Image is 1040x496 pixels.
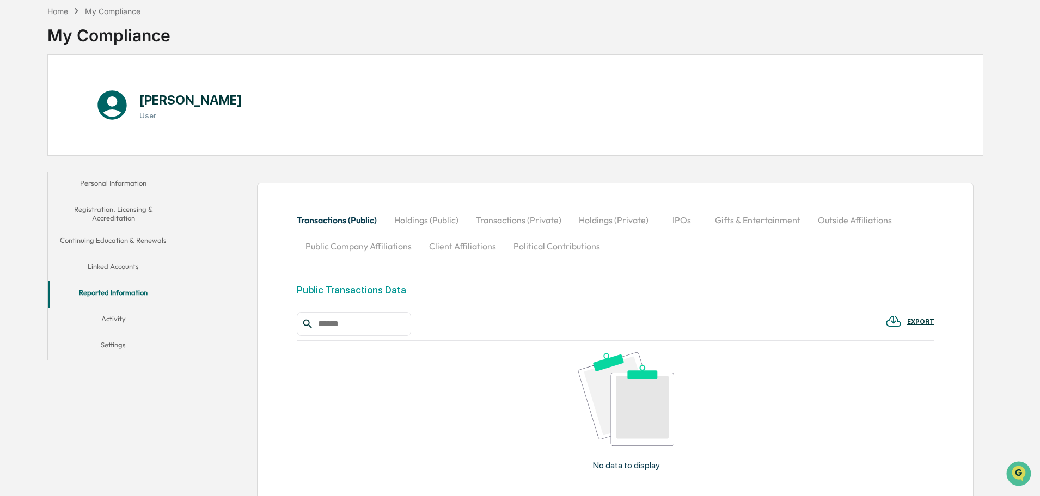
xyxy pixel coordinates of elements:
[185,87,198,100] button: Start new chat
[37,83,179,94] div: Start new chat
[77,184,132,193] a: Powered byPylon
[48,172,179,198] button: Personal Information
[79,138,88,147] div: 🗄️
[75,133,139,152] a: 🗄️Attestations
[570,207,657,233] button: Holdings (Private)
[593,460,660,470] p: No data to display
[11,23,198,40] p: How can we help?
[7,133,75,152] a: 🖐️Preclearance
[1005,460,1035,489] iframe: Open customer support
[139,111,242,120] h3: User
[37,94,138,103] div: We're available if you need us!
[48,255,179,281] button: Linked Accounts
[657,207,706,233] button: IPOs
[809,207,901,233] button: Outside Affiliations
[22,158,69,169] span: Data Lookup
[578,352,674,445] img: No data
[297,284,406,296] div: Public Transactions Data
[11,159,20,168] div: 🔎
[47,7,68,16] div: Home
[108,185,132,193] span: Pylon
[386,207,467,233] button: Holdings (Public)
[48,308,179,334] button: Activity
[297,207,934,259] div: secondary tabs example
[7,154,73,173] a: 🔎Data Lookup
[22,137,70,148] span: Preclearance
[11,138,20,147] div: 🖐️
[885,313,902,329] img: EXPORT
[139,92,242,108] h1: [PERSON_NAME]
[11,83,30,103] img: 1746055101610-c473b297-6a78-478c-a979-82029cc54cd1
[48,334,179,360] button: Settings
[706,207,809,233] button: Gifts & Entertainment
[48,281,179,308] button: Reported Information
[467,207,570,233] button: Transactions (Private)
[48,229,179,255] button: Continuing Education & Renewals
[48,172,179,360] div: secondary tabs example
[47,17,170,45] div: My Compliance
[420,233,505,259] button: Client Affiliations
[297,233,420,259] button: Public Company Affiliations
[505,233,609,259] button: Political Contributions
[297,207,386,233] button: Transactions (Public)
[907,318,934,326] div: EXPORT
[48,198,179,229] button: Registration, Licensing & Accreditation
[90,137,135,148] span: Attestations
[85,7,140,16] div: My Compliance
